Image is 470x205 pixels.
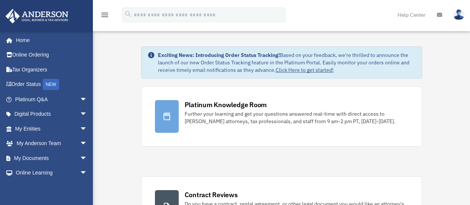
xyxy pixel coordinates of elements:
[100,10,109,19] i: menu
[80,166,95,181] span: arrow_drop_down
[124,10,132,18] i: search
[5,121,98,136] a: My Entitiesarrow_drop_down
[5,107,98,122] a: Digital Productsarrow_drop_down
[5,48,98,63] a: Online Ordering
[141,86,422,147] a: Platinum Knowledge Room Further your learning and get your questions answered real-time with dire...
[158,51,416,74] div: Based on your feedback, we're thrilled to announce the launch of our new Order Status Tracking fe...
[80,121,95,137] span: arrow_drop_down
[185,100,267,109] div: Platinum Knowledge Room
[5,166,98,180] a: Online Learningarrow_drop_down
[453,9,464,20] img: User Pic
[185,110,408,125] div: Further your learning and get your questions answered real-time with direct access to [PERSON_NAM...
[5,77,98,92] a: Order StatusNEW
[80,92,95,107] span: arrow_drop_down
[5,33,95,48] a: Home
[43,79,59,90] div: NEW
[5,151,98,166] a: My Documentsarrow_drop_down
[5,62,98,77] a: Tax Organizers
[185,190,238,199] div: Contract Reviews
[80,136,95,151] span: arrow_drop_down
[5,136,98,151] a: My Anderson Teamarrow_drop_down
[80,151,95,166] span: arrow_drop_down
[3,9,71,23] img: Anderson Advisors Platinum Portal
[158,52,280,58] strong: Exciting News: Introducing Order Status Tracking!
[5,92,98,107] a: Platinum Q&Aarrow_drop_down
[276,67,334,73] a: Click Here to get started!
[100,13,109,19] a: menu
[80,107,95,122] span: arrow_drop_down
